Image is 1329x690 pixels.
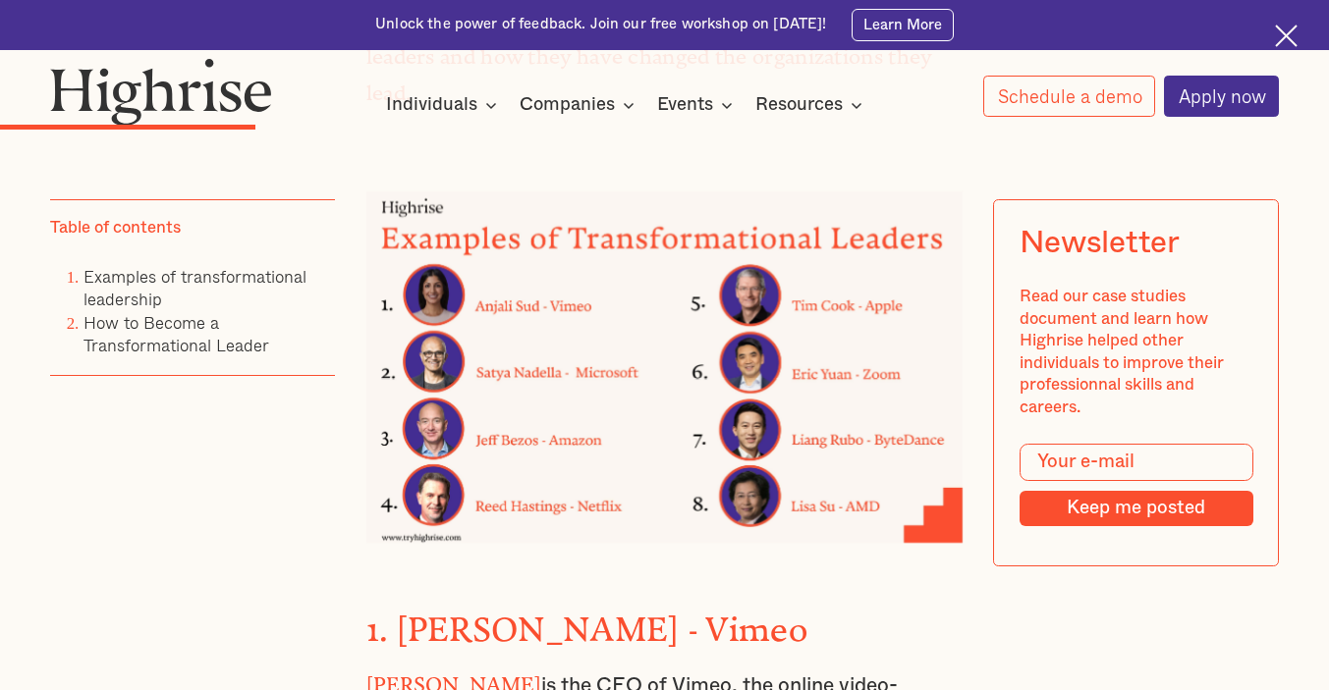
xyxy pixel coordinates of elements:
div: Companies [520,93,615,117]
img: An infographic listing examples of transformational leaders with their names and headshots. [366,191,964,543]
div: Resources [755,93,868,117]
div: Table of contents [50,217,181,239]
div: Newsletter [1020,225,1180,261]
form: Modal Form [1020,444,1253,526]
a: Apply now [1164,76,1280,117]
div: Resources [755,93,843,117]
div: Individuals [386,93,503,117]
a: How to Become a Transformational Leader [83,309,269,358]
input: Your e-mail [1020,444,1253,481]
strong: 1. [PERSON_NAME] - Vimeo [366,610,807,632]
div: Events [657,93,739,117]
div: Unlock the power of feedback. Join our free workshop on [DATE]! [375,15,826,34]
a: Schedule a demo [983,76,1156,116]
img: Highrise logo [50,58,272,125]
img: Cross icon [1275,25,1298,47]
div: Companies [520,93,640,117]
a: Learn More [852,9,954,41]
a: Examples of transformational leadership [83,263,306,312]
div: Read our case studies document and learn how Highrise helped other individuals to improve their p... [1020,286,1253,418]
div: Individuals [386,93,477,117]
a: [PERSON_NAME] [366,673,541,686]
input: Keep me posted [1020,491,1253,525]
div: Events [657,93,713,117]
